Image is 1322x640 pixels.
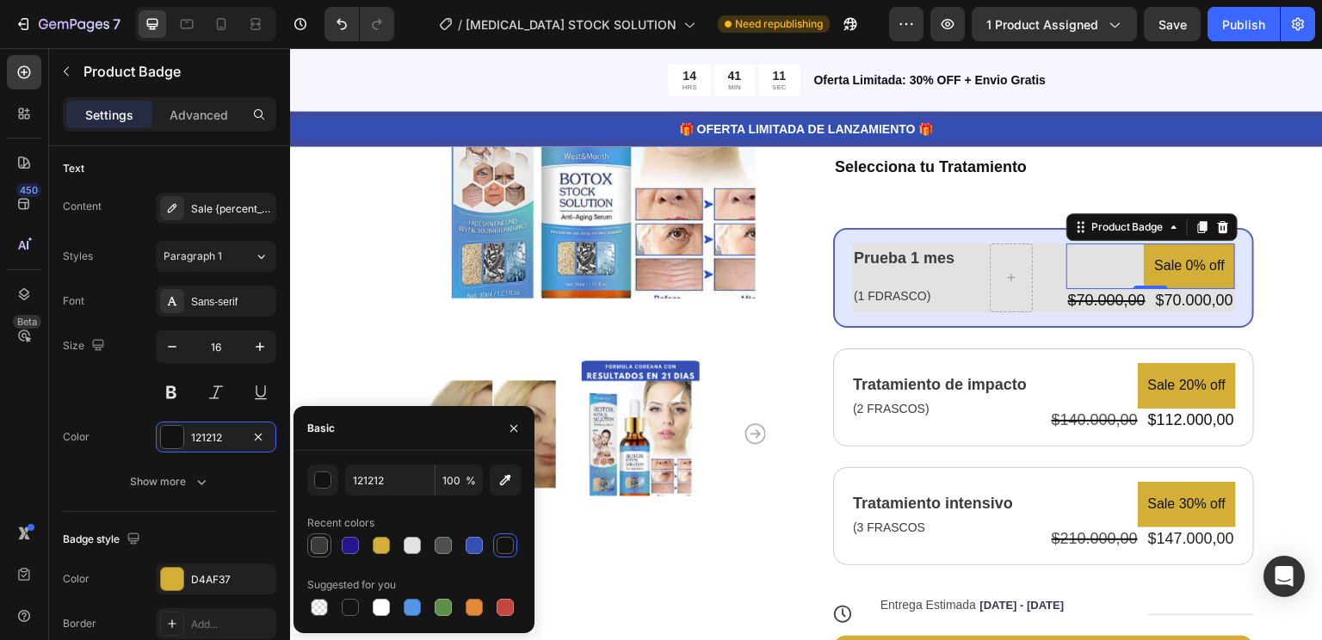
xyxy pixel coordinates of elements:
div: Border [63,616,96,631]
div: D4AF37 [191,572,272,588]
div: Basic [307,421,335,436]
p: Prueba 1 mes [564,200,664,220]
div: $70.000,00 [864,241,945,264]
span: [DATE] - [DATE] [690,551,775,563]
button: Publish [1208,7,1280,41]
div: Badge style [63,528,144,551]
div: $112.000,00 [856,360,946,384]
div: $140.000,00 [760,360,849,384]
div: Recent colors [307,515,374,531]
span: Paragraph 1 [164,249,222,264]
div: 121212 [191,430,241,446]
div: Color [63,571,90,587]
p: (2 FRASCOS) [563,350,737,372]
div: $70.000,00 [776,241,857,264]
input: Eg: FFFFFF [345,465,435,495]
div: Show more [130,473,210,490]
div: $210.000,00 [760,479,849,502]
div: Product Badge [798,171,877,187]
button: Show more [63,466,276,497]
span: / [458,15,462,34]
span: 1 product assigned [986,15,1098,34]
span: % [466,473,476,489]
div: Color [63,429,90,445]
pre: Sale 30% off [848,434,946,479]
p: 7 [113,14,120,34]
div: Add... [191,617,272,632]
div: Rich Text Editor. Editing area: main [561,325,738,348]
button: Save [1144,7,1201,41]
button: 1 product assigned [972,7,1137,41]
div: Content [63,199,102,214]
button: Paragraph 1 [156,241,276,272]
div: 450 [16,183,41,197]
p: Advanced [170,106,228,124]
span: Entrega Estimada [590,550,686,563]
span: Need republishing [735,16,823,32]
p: (3 FRASCOS [563,469,723,490]
div: Font [63,293,84,309]
div: Publish [1222,15,1265,34]
pre: Sale 20% off [848,315,946,360]
div: Size [63,335,108,358]
div: Beta [13,315,41,329]
div: $147.000,00 [856,479,946,502]
iframe: Design area [290,48,1322,640]
p: Product Badge [83,61,269,82]
span: [MEDICAL_DATA] STOCK SOLUTION [466,15,676,34]
div: Text [63,161,84,176]
button: 7 [7,7,128,41]
pre: Sale 0% off [854,195,945,241]
div: Suggested for you [307,577,396,593]
button: <p>¡<strong>Transforma Tu Piel de Forma Natural!</strong></p> [543,588,964,639]
div: Rich Text Editor. Editing area: main [543,108,964,131]
div: Sale {percent_discount} off [191,201,272,217]
button: Carousel Next Arrow [455,375,476,396]
p: Selecciona tu Tratamiento [545,109,962,129]
div: Sans-serif [191,294,272,310]
p: Tratamiento intensivo [563,446,723,465]
p: Tratamiento de impacto [563,327,737,347]
div: Open Intercom Messenger [1263,556,1305,597]
p: Settings [85,106,133,124]
span: Save [1158,17,1187,32]
p: (1 FDRASCO) [564,237,664,259]
div: Undo/Redo [324,7,394,41]
div: Styles [63,249,93,264]
div: Rich Text Editor. Editing area: main [562,199,666,222]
